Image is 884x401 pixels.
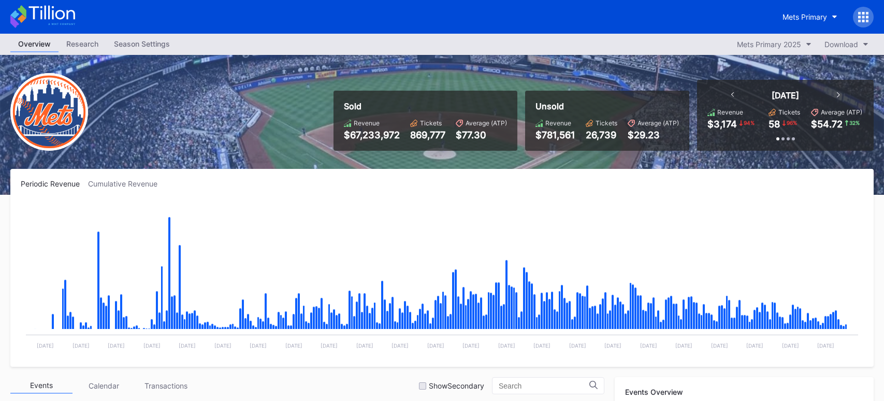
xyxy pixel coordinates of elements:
[420,119,442,127] div: Tickets
[778,108,800,116] div: Tickets
[179,342,196,349] text: [DATE]
[59,36,106,51] div: Research
[73,378,135,394] div: Calendar
[775,7,845,26] button: Mets Primary
[596,119,617,127] div: Tickets
[707,119,737,130] div: $3,174
[356,342,373,349] text: [DATE]
[10,73,88,151] img: New-York-Mets-Transparent.png
[285,342,302,349] text: [DATE]
[59,36,106,52] a: Research
[106,36,178,51] div: Season Settings
[37,342,54,349] text: [DATE]
[769,119,780,130] div: 58
[10,36,59,52] a: Overview
[675,342,692,349] text: [DATE]
[214,342,231,349] text: [DATE]
[535,101,679,111] div: Unsold
[743,119,756,127] div: 94 %
[711,342,728,349] text: [DATE]
[772,90,799,101] div: [DATE]
[848,119,861,127] div: 32 %
[819,37,874,51] button: Download
[135,378,197,394] div: Transactions
[640,342,657,349] text: [DATE]
[817,342,834,349] text: [DATE]
[344,130,400,140] div: $67,233,972
[427,342,444,349] text: [DATE]
[811,119,843,130] div: $54.72
[732,37,817,51] button: Mets Primary 2025
[535,130,575,140] div: $781,561
[625,388,863,396] div: Events Overview
[782,12,827,21] div: Mets Primary
[106,36,178,52] a: Season Settings
[498,342,515,349] text: [DATE]
[569,342,586,349] text: [DATE]
[586,130,617,140] div: 26,739
[429,381,484,390] div: Show Secondary
[628,130,679,140] div: $29.23
[545,119,571,127] div: Revenue
[344,101,507,111] div: Sold
[533,342,550,349] text: [DATE]
[746,342,763,349] text: [DATE]
[250,342,267,349] text: [DATE]
[824,40,858,49] div: Download
[410,130,445,140] div: 869,777
[73,342,90,349] text: [DATE]
[786,119,798,127] div: 96 %
[737,40,801,49] div: Mets Primary 2025
[354,119,380,127] div: Revenue
[462,342,480,349] text: [DATE]
[21,179,88,188] div: Periodic Revenue
[21,201,863,356] svg: Chart title
[821,108,862,116] div: Average (ATP)
[717,108,743,116] div: Revenue
[321,342,338,349] text: [DATE]
[392,342,409,349] text: [DATE]
[143,342,161,349] text: [DATE]
[10,378,73,394] div: Events
[456,130,507,140] div: $77.30
[637,119,679,127] div: Average (ATP)
[604,342,621,349] text: [DATE]
[108,342,125,349] text: [DATE]
[466,119,507,127] div: Average (ATP)
[499,382,589,390] input: Search
[782,342,799,349] text: [DATE]
[88,179,166,188] div: Cumulative Revenue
